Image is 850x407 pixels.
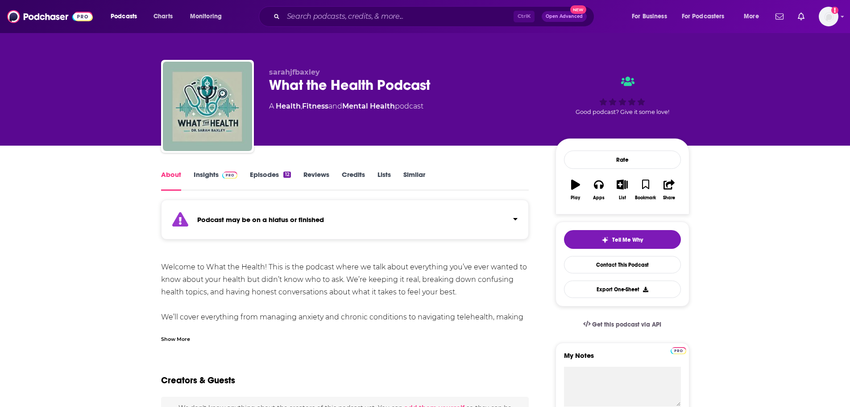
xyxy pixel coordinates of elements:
[514,11,535,22] span: Ctrl K
[161,205,529,239] section: Click to expand status details
[342,170,365,191] a: Credits
[682,10,725,23] span: For Podcasters
[564,351,681,367] label: My Notes
[403,170,425,191] a: Similar
[671,346,686,354] a: Pro website
[161,375,235,386] h2: Creators & Guests
[676,9,738,24] button: open menu
[546,14,583,19] span: Open Advanced
[819,7,838,26] span: Logged in as tessvanden
[377,170,391,191] a: Lists
[342,102,395,110] a: Mental Health
[564,281,681,298] button: Export One-Sheet
[222,172,238,179] img: Podchaser Pro
[267,6,603,27] div: Search podcasts, credits, & more...
[104,9,149,24] button: open menu
[619,195,626,201] div: List
[657,174,680,206] button: Share
[635,195,656,201] div: Bookmark
[190,10,222,23] span: Monitoring
[161,261,529,399] div: Welcome to What the Health! This is the podcast where we talk about everything you’ve ever wanted...
[819,7,838,26] img: User Profile
[570,5,586,14] span: New
[269,68,320,76] span: sarahjfbaxley
[250,170,290,191] a: Episodes12
[269,101,423,112] div: A podcast
[626,9,678,24] button: open menu
[328,102,342,110] span: and
[153,10,173,23] span: Charts
[148,9,178,24] a: Charts
[663,195,675,201] div: Share
[744,10,759,23] span: More
[632,10,667,23] span: For Business
[283,9,514,24] input: Search podcasts, credits, & more...
[738,9,770,24] button: open menu
[564,256,681,273] a: Contact This Podcast
[303,170,329,191] a: Reviews
[831,7,838,14] svg: Add a profile image
[634,174,657,206] button: Bookmark
[283,172,290,178] div: 12
[601,236,609,243] img: tell me why sparkle
[592,321,661,328] span: Get this podcast via API
[276,102,301,110] a: Health
[593,195,605,201] div: Apps
[576,314,669,336] a: Get this podcast via API
[197,215,324,224] strong: Podcast may be on a hiatus or finished
[671,347,686,354] img: Podchaser Pro
[111,10,137,23] span: Podcasts
[564,151,681,169] div: Rate
[564,174,587,206] button: Play
[612,236,643,243] span: Tell Me Why
[794,9,808,24] a: Show notifications dropdown
[772,9,787,24] a: Show notifications dropdown
[302,102,328,110] a: Fitness
[163,62,252,151] img: What the Health Podcast
[819,7,838,26] button: Show profile menu
[587,174,610,206] button: Apps
[7,8,93,25] img: Podchaser - Follow, Share and Rate Podcasts
[571,195,580,201] div: Play
[161,170,181,191] a: About
[301,102,302,110] span: ,
[194,170,238,191] a: InsightsPodchaser Pro
[576,109,669,115] span: Good podcast? Give it some love!
[184,9,233,24] button: open menu
[542,11,587,22] button: Open AdvancedNew
[556,68,689,123] div: Good podcast? Give it some love!
[564,230,681,249] button: tell me why sparkleTell Me Why
[610,174,634,206] button: List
